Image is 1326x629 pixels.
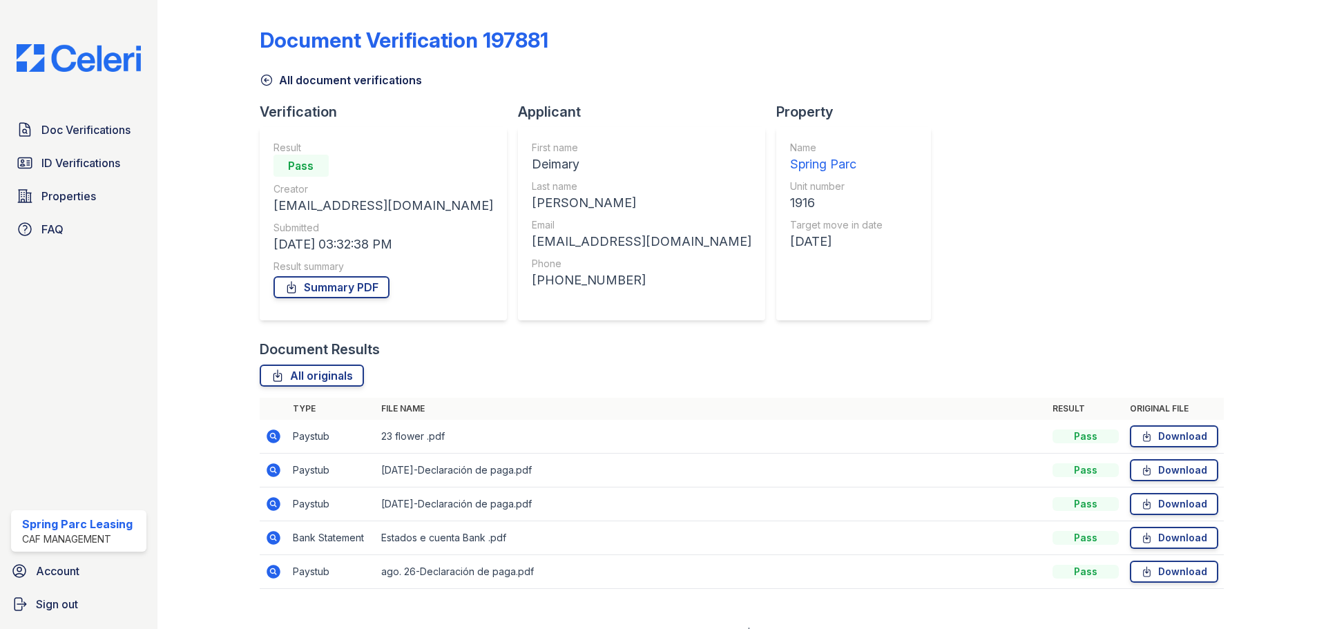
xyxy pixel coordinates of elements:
[287,521,376,555] td: Bank Statement
[532,193,751,213] div: [PERSON_NAME]
[6,590,152,618] a: Sign out
[273,235,493,254] div: [DATE] 03:32:38 PM
[1053,565,1119,579] div: Pass
[273,182,493,196] div: Creator
[532,232,751,251] div: [EMAIL_ADDRESS][DOMAIN_NAME]
[376,454,1047,487] td: [DATE]-Declaración de paga.pdf
[532,155,751,174] div: Deimary
[532,218,751,232] div: Email
[1053,531,1119,545] div: Pass
[41,188,96,204] span: Properties
[287,420,376,454] td: Paystub
[41,221,64,238] span: FAQ
[532,180,751,193] div: Last name
[532,257,751,271] div: Phone
[1130,527,1218,549] a: Download
[776,102,942,122] div: Property
[532,271,751,290] div: [PHONE_NUMBER]
[1130,425,1218,447] a: Download
[273,260,493,273] div: Result summary
[790,141,883,174] a: Name Spring Parc
[36,563,79,579] span: Account
[376,521,1047,555] td: Estados e cuenta Bank .pdf
[790,232,883,251] div: [DATE]
[11,215,146,243] a: FAQ
[260,72,422,88] a: All document verifications
[518,102,776,122] div: Applicant
[6,44,152,72] img: CE_Logo_Blue-a8612792a0a2168367f1c8372b55b34899dd931a85d93a1a3d3e32e68fde9ad4.png
[376,555,1047,589] td: ago. 26-Declaración de paga.pdf
[273,221,493,235] div: Submitted
[1130,459,1218,481] a: Download
[260,102,518,122] div: Verification
[41,155,120,171] span: ID Verifications
[273,276,390,298] a: Summary PDF
[260,340,380,359] div: Document Results
[790,141,883,155] div: Name
[287,454,376,487] td: Paystub
[376,398,1047,420] th: File name
[11,116,146,144] a: Doc Verifications
[22,532,133,546] div: CAF Management
[273,196,493,215] div: [EMAIL_ADDRESS][DOMAIN_NAME]
[11,182,146,210] a: Properties
[1053,497,1119,511] div: Pass
[273,155,329,177] div: Pass
[1053,463,1119,477] div: Pass
[287,398,376,420] th: Type
[1053,429,1119,443] div: Pass
[376,420,1047,454] td: 23 flower .pdf
[260,365,364,387] a: All originals
[376,487,1047,521] td: [DATE]-Declaración de paga.pdf
[273,141,493,155] div: Result
[790,155,883,174] div: Spring Parc
[790,180,883,193] div: Unit number
[1047,398,1124,420] th: Result
[287,487,376,521] td: Paystub
[287,555,376,589] td: Paystub
[790,218,883,232] div: Target move in date
[11,149,146,177] a: ID Verifications
[41,122,131,138] span: Doc Verifications
[1130,493,1218,515] a: Download
[36,596,78,612] span: Sign out
[260,28,548,52] div: Document Verification 197881
[6,557,152,585] a: Account
[22,516,133,532] div: Spring Parc Leasing
[1124,398,1224,420] th: Original file
[790,193,883,213] div: 1916
[532,141,751,155] div: First name
[1130,561,1218,583] a: Download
